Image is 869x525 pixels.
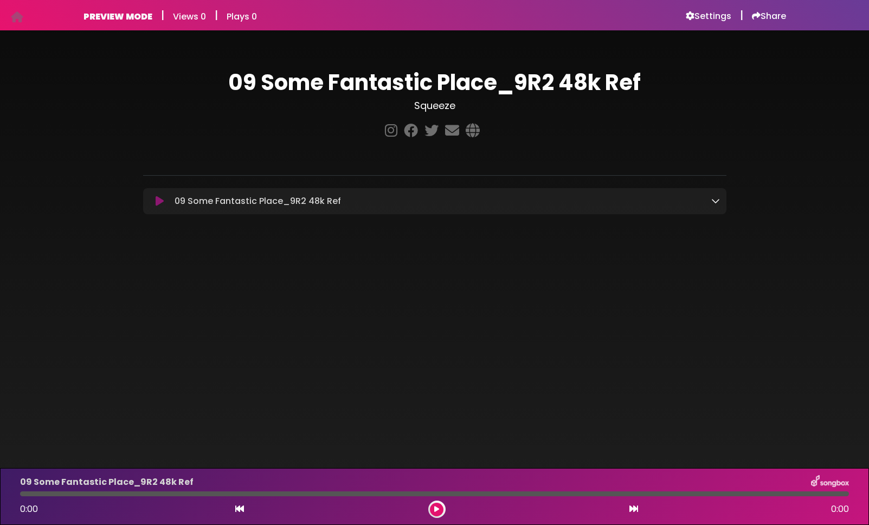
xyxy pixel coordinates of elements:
a: Settings [686,11,731,22]
h1: 09 Some Fantastic Place_9R2 48k Ref [143,69,726,95]
h6: Views 0 [173,11,206,22]
h3: Squeeze [143,100,726,112]
p: 09 Some Fantastic Place_9R2 48k Ref [175,195,341,208]
h6: PREVIEW MODE [83,11,152,22]
h6: Plays 0 [227,11,257,22]
a: Share [752,11,786,22]
h5: | [740,9,743,22]
h5: | [215,9,218,22]
h5: | [161,9,164,22]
